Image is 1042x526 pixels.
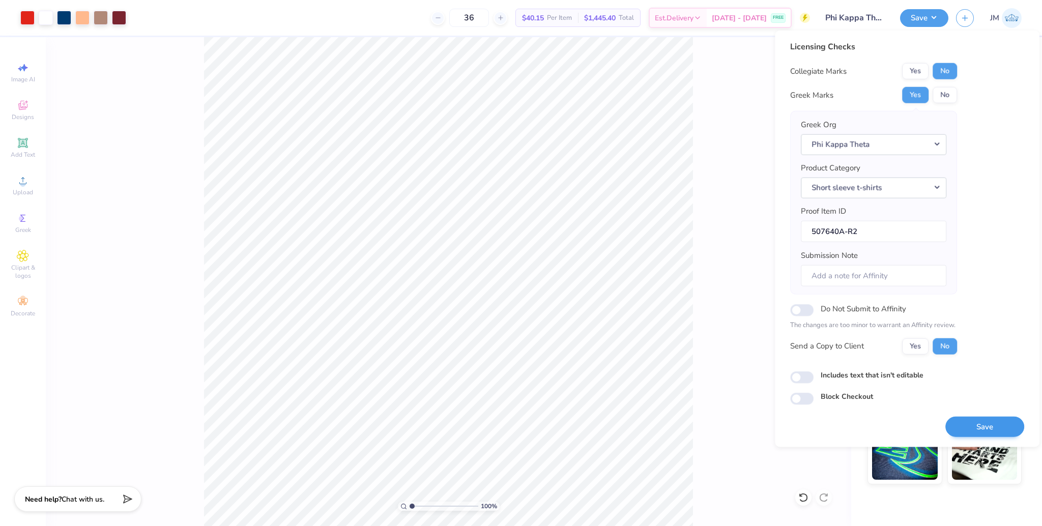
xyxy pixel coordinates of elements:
label: Proof Item ID [801,206,846,217]
button: Save [945,416,1024,437]
a: JM [990,8,1022,28]
span: Add Text [11,151,35,159]
span: Clipart & logos [5,264,41,280]
button: Yes [902,87,929,103]
img: Water based Ink [952,429,1018,480]
p: The changes are too minor to warrant an Affinity review. [790,320,957,331]
span: 100 % [481,502,497,511]
img: Glow in the Dark Ink [872,429,938,480]
span: Est. Delivery [655,13,693,23]
span: Image AI [11,75,35,83]
button: No [933,63,957,79]
span: $1,445.40 [584,13,616,23]
span: FREE [773,14,784,21]
label: Do Not Submit to Affinity [821,302,906,315]
button: Save [900,9,948,27]
label: Greek Org [801,119,836,131]
label: Product Category [801,162,860,174]
div: Greek Marks [790,89,833,101]
span: Decorate [11,309,35,317]
input: Untitled Design [818,8,892,28]
span: $40.15 [522,13,544,23]
span: Upload [13,188,33,196]
span: Total [619,13,634,23]
button: Yes [902,63,929,79]
div: Collegiate Marks [790,65,847,77]
span: Chat with us. [62,494,104,504]
div: Send a Copy to Client [790,340,864,352]
input: Add a note for Affinity [801,265,946,286]
div: Licensing Checks [790,41,957,53]
button: Short sleeve t-shirts [801,177,946,198]
span: Designs [12,113,34,121]
span: [DATE] - [DATE] [712,13,767,23]
button: No [933,87,957,103]
button: No [933,338,957,354]
label: Submission Note [801,250,858,261]
input: – – [449,9,489,27]
img: John Michael Binayas [1002,8,1022,28]
span: JM [990,12,999,24]
button: Phi Kappa Theta [801,134,946,155]
strong: Need help? [25,494,62,504]
span: Greek [15,226,31,234]
label: Block Checkout [821,391,873,402]
span: Per Item [547,13,572,23]
button: Yes [902,338,929,354]
label: Includes text that isn't editable [821,369,923,380]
